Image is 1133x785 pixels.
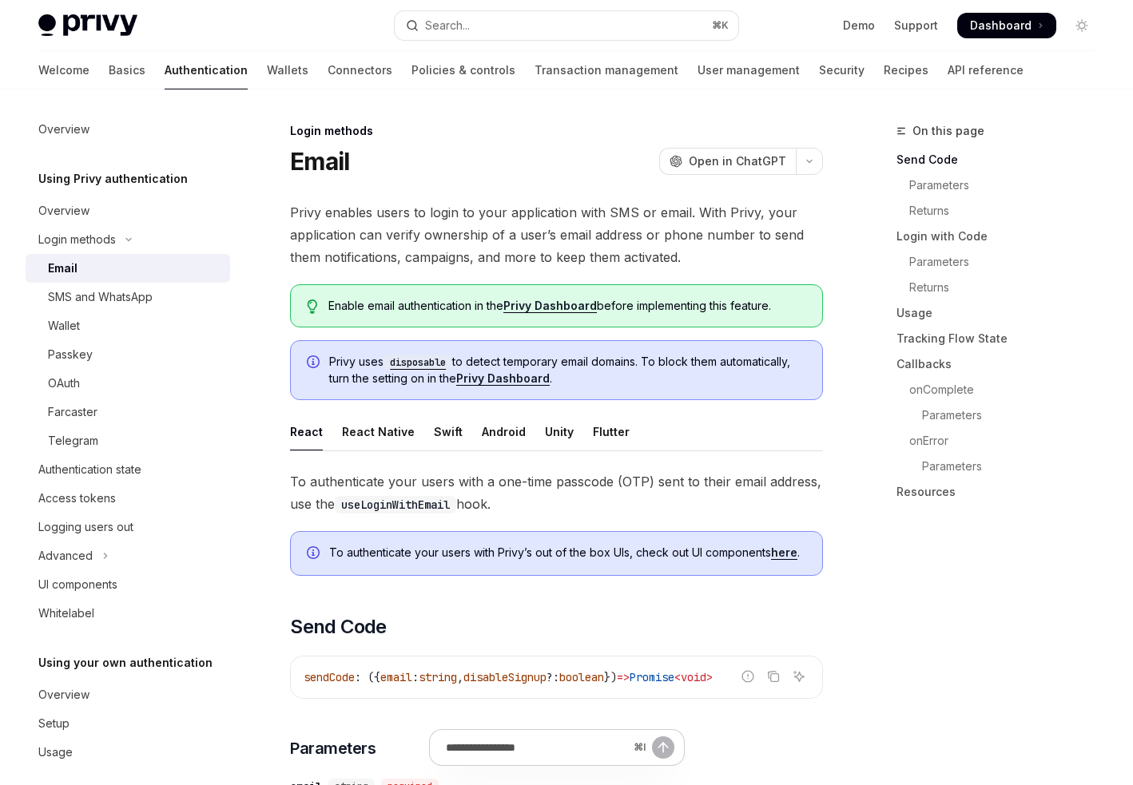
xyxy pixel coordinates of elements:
[896,402,1107,428] a: Parameters
[26,254,230,283] a: Email
[38,653,213,672] h5: Using your own authentication
[896,198,1107,224] a: Returns
[482,413,526,450] div: Android
[26,738,230,767] a: Usage
[26,283,230,311] a: SMS and WhatsApp
[706,670,713,684] span: >
[26,340,230,369] a: Passkey
[48,316,80,335] div: Wallet
[26,513,230,541] a: Logging users out
[26,709,230,738] a: Setup
[681,670,706,684] span: void
[884,51,928,89] a: Recipes
[26,570,230,599] a: UI components
[355,670,380,684] span: : ({
[290,413,323,450] div: React
[789,666,809,687] button: Ask AI
[593,413,630,450] div: Flutter
[763,666,784,687] button: Copy the contents from the code block
[617,670,630,684] span: =>
[894,18,938,34] a: Support
[503,299,597,313] a: Privy Dashboard
[335,496,456,513] code: useLoginWithEmail
[307,355,323,371] svg: Info
[411,51,515,89] a: Policies & controls
[384,355,452,368] a: disposable
[165,51,248,89] a: Authentication
[896,479,1107,505] a: Resources
[463,670,547,684] span: disableSignup
[425,16,470,35] div: Search...
[1069,13,1095,38] button: Toggle dark mode
[38,714,70,733] div: Setup
[26,196,230,225] a: Overview
[896,454,1107,479] a: Parameters
[843,18,875,34] a: Demo
[38,14,137,37] img: light logo
[652,736,674,759] button: Send message
[48,374,80,393] div: OAuth
[26,398,230,426] a: Farcaster
[456,371,550,386] a: Privy Dashboard
[419,670,457,684] span: string
[48,287,153,307] div: SMS and WhatsApp
[329,545,806,561] span: To authenticate your users with Privy’s out of the box UIs, check out UI components .
[38,51,89,89] a: Welcome
[698,51,800,89] a: User management
[659,148,796,175] button: Open in ChatGPT
[26,541,230,570] button: Toggle Advanced section
[38,546,93,565] div: Advanced
[26,311,230,340] a: Wallet
[896,300,1107,326] a: Usage
[395,11,738,40] button: Open search
[630,670,674,684] span: Promise
[38,460,141,479] div: Authentication state
[26,680,230,709] a: Overview
[559,670,604,684] span: boolean
[26,455,230,484] a: Authentication state
[329,354,806,387] span: Privy uses to detect temporary email domains. To block them automatically, turn the setting on in...
[109,51,145,89] a: Basics
[412,670,419,684] span: :
[545,413,574,450] div: Unity
[48,259,78,278] div: Email
[457,670,463,684] span: ,
[26,599,230,628] a: Whitelabel
[737,666,758,687] button: Report incorrect code
[48,345,93,364] div: Passkey
[896,172,1107,198] a: Parameters
[604,670,617,684] span: })
[290,201,823,268] span: Privy enables users to login to your application with SMS or email. With Privy, your application ...
[948,51,1024,89] a: API reference
[384,355,452,371] code: disposable
[307,299,318,314] svg: Tip
[896,428,1107,454] a: onError
[957,13,1056,38] a: Dashboard
[712,19,729,32] span: ⌘ K
[26,484,230,513] a: Access tokens
[896,377,1107,402] a: onComplete
[912,121,984,141] span: On this page
[307,546,323,562] svg: Info
[896,224,1107,249] a: Login with Code
[535,51,678,89] a: Transaction management
[970,18,1032,34] span: Dashboard
[38,575,117,594] div: UI components
[896,326,1107,351] a: Tracking Flow State
[674,670,681,684] span: <
[26,115,230,144] a: Overview
[896,351,1107,377] a: Callbacks
[290,123,823,139] div: Login methods
[290,614,387,640] span: Send Code
[434,413,463,450] div: Swift
[896,147,1107,172] a: Send Code
[26,426,230,455] a: Telegram
[380,670,412,684] span: email
[38,201,89,220] div: Overview
[267,51,308,89] a: Wallets
[342,413,415,450] div: React Native
[304,670,355,684] span: sendCode
[290,147,349,176] h1: Email
[290,470,823,515] span: To authenticate your users with a one-time passcode (OTP) sent to their email address, use the hook.
[48,431,98,450] div: Telegram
